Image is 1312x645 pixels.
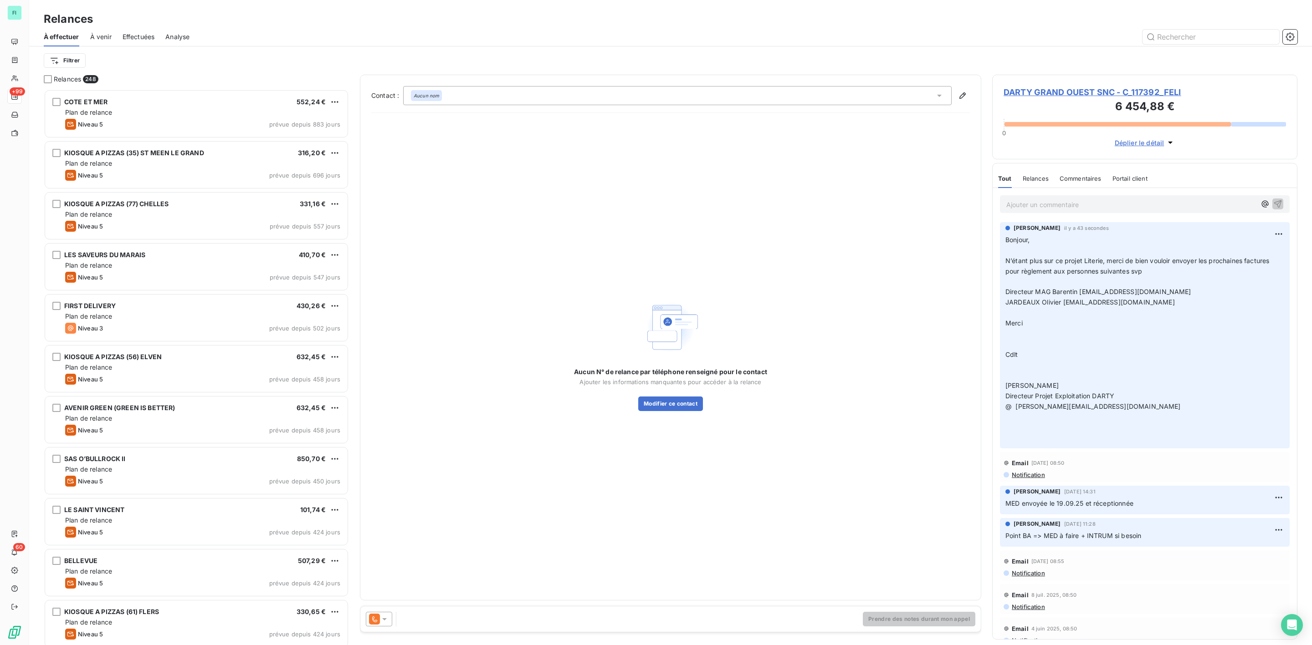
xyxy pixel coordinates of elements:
span: Niveau 5 [78,630,103,638]
span: [DATE] 08:50 [1031,460,1065,466]
span: Plan de relance [65,159,112,167]
h3: 6 454,88 € [1004,98,1286,117]
span: Tout [998,175,1012,182]
span: Plan de relance [65,261,112,269]
span: Niveau 3 [78,325,103,332]
span: 507,29 € [298,557,326,564]
span: prévue depuis 557 jours [270,223,340,230]
button: Filtrer [44,53,86,68]
span: FIRST DELIVERY [64,302,116,310]
span: 430,26 € [297,302,326,310]
span: [PERSON_NAME] [1014,224,1061,232]
span: Niveau 5 [78,376,103,383]
span: Directeur Projet Exploitation DARTY [1005,392,1114,400]
span: Cdlt [1005,350,1018,358]
span: Email [1012,459,1029,467]
span: Portail client [1112,175,1148,182]
span: Ajouter les informations manquantes pour accéder à la relance [579,378,761,386]
span: KIOSQUE A PIZZAS (77) CHELLES [64,200,169,208]
span: Plan de relance [65,618,112,626]
span: Plan de relance [65,567,112,575]
span: Email [1012,625,1029,632]
span: Point BA => MED à faire + INTRUM si besoin [1005,532,1141,539]
span: prévue depuis 424 jours [269,579,340,587]
div: FI [7,5,22,20]
span: MED envoyée le 19.09.25 et réceptionnée [1005,499,1133,507]
span: @ [PERSON_NAME][EMAIL_ADDRESS][DOMAIN_NAME] [1005,402,1181,410]
span: [PERSON_NAME] [1014,488,1061,496]
span: Relances [1023,175,1049,182]
span: prévue depuis 424 jours [269,528,340,536]
span: Niveau 5 [78,172,103,179]
span: Aucun N° de relance par téléphone renseigné pour le contact [574,367,767,376]
span: [PERSON_NAME] [1005,381,1059,389]
span: LE SAINT VINCENT [64,506,124,513]
span: [DATE] 14:31 [1064,489,1096,494]
span: 316,20 € [298,149,326,157]
span: LES SAVEURS DU MARAIS [64,251,145,259]
span: KIOSQUE A PIZZAS (56) ELVEN [64,353,162,361]
span: 60 [13,543,25,551]
button: Modifier ce contact [638,396,703,411]
span: Relances [54,75,81,84]
span: Plan de relance [65,210,112,218]
span: 101,74 € [300,506,326,513]
span: prévue depuis 458 jours [269,376,340,383]
em: Aucun nom [414,92,439,99]
span: 331,16 € [300,200,326,208]
span: 8 juil. 2025, 08:50 [1031,592,1077,598]
span: Commentaires [1060,175,1102,182]
span: SAS O’BULLROCK II [64,455,126,462]
span: Niveau 5 [78,223,103,230]
span: N’étant plus sur ce projet Literie, merci de bien vouloir envoyer les prochaines factures pour rè... [1005,257,1271,275]
span: Email [1012,591,1029,599]
span: Plan de relance [65,465,112,473]
span: KIOSQUE A PIZZAS (35) ST MEEN LE GRAND [64,149,204,157]
span: il y a 43 secondes [1064,225,1109,231]
h3: Relances [44,11,93,27]
span: Notification [1011,471,1045,478]
span: 632,45 € [297,404,326,411]
span: Bonjour, [1005,236,1030,244]
span: BELLEVUE [64,557,97,564]
span: JARDEAUX Olivier [EMAIL_ADDRESS][DOMAIN_NAME] [1005,298,1175,306]
span: AVENIR GREEN (GREEN IS BETTER) [64,404,175,411]
span: Niveau 5 [78,528,103,536]
span: prévue depuis 450 jours [269,477,340,485]
label: Contact : [371,91,403,100]
span: Niveau 5 [78,121,103,128]
span: Déplier le détail [1115,138,1164,147]
span: prévue depuis 696 jours [269,172,340,179]
img: Empty state [641,298,700,357]
span: Email [1012,558,1029,565]
span: Niveau 5 [78,274,103,281]
span: Effectuées [123,32,155,41]
span: COTE ET MER [64,98,108,106]
span: Notification [1011,569,1045,577]
span: [DATE] 08:55 [1031,559,1065,564]
button: Prendre des notes durant mon appel [863,612,975,626]
span: À venir [90,32,112,41]
span: Plan de relance [65,414,112,422]
span: [DATE] 11:28 [1064,521,1096,527]
span: prévue depuis 458 jours [269,427,340,434]
button: Déplier le détail [1112,137,1178,148]
span: 330,65 € [297,608,326,615]
span: Plan de relance [65,516,112,524]
span: 632,45 € [297,353,326,361]
span: DARTY GRAND OUEST SNC - C_117392_FELI [1004,86,1286,98]
span: Plan de relance [65,108,112,116]
span: 248 [83,75,98,83]
span: Niveau 5 [78,579,103,587]
span: prévue depuis 547 jours [270,274,340,281]
span: 0 [1002,129,1006,137]
span: Directeur MAG Barentin [EMAIL_ADDRESS][DOMAIN_NAME] [1005,288,1191,295]
span: +99 [10,87,25,96]
span: 4 juin 2025, 08:50 [1031,626,1077,631]
span: 850,70 € [297,455,326,462]
span: 552,24 € [297,98,326,106]
span: KIOSQUE A PIZZAS (61) FLERS [64,608,159,615]
div: Open Intercom Messenger [1281,614,1303,636]
span: Plan de relance [65,363,112,371]
img: Logo LeanPay [7,625,22,640]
